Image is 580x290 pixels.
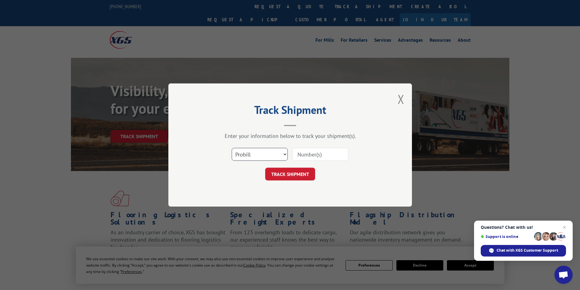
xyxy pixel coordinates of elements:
[265,168,315,180] button: TRACK SHIPMENT
[554,266,573,284] div: Open chat
[481,225,566,230] span: Questions? Chat with us!
[398,91,404,107] button: Close modal
[497,248,558,253] span: Chat with XGS Customer Support
[199,106,381,117] h2: Track Shipment
[292,148,348,161] input: Number(s)
[199,132,381,139] div: Enter your information below to track your shipment(s).
[481,234,532,239] span: Support is online
[561,224,568,231] span: Close chat
[481,245,566,257] div: Chat with XGS Customer Support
